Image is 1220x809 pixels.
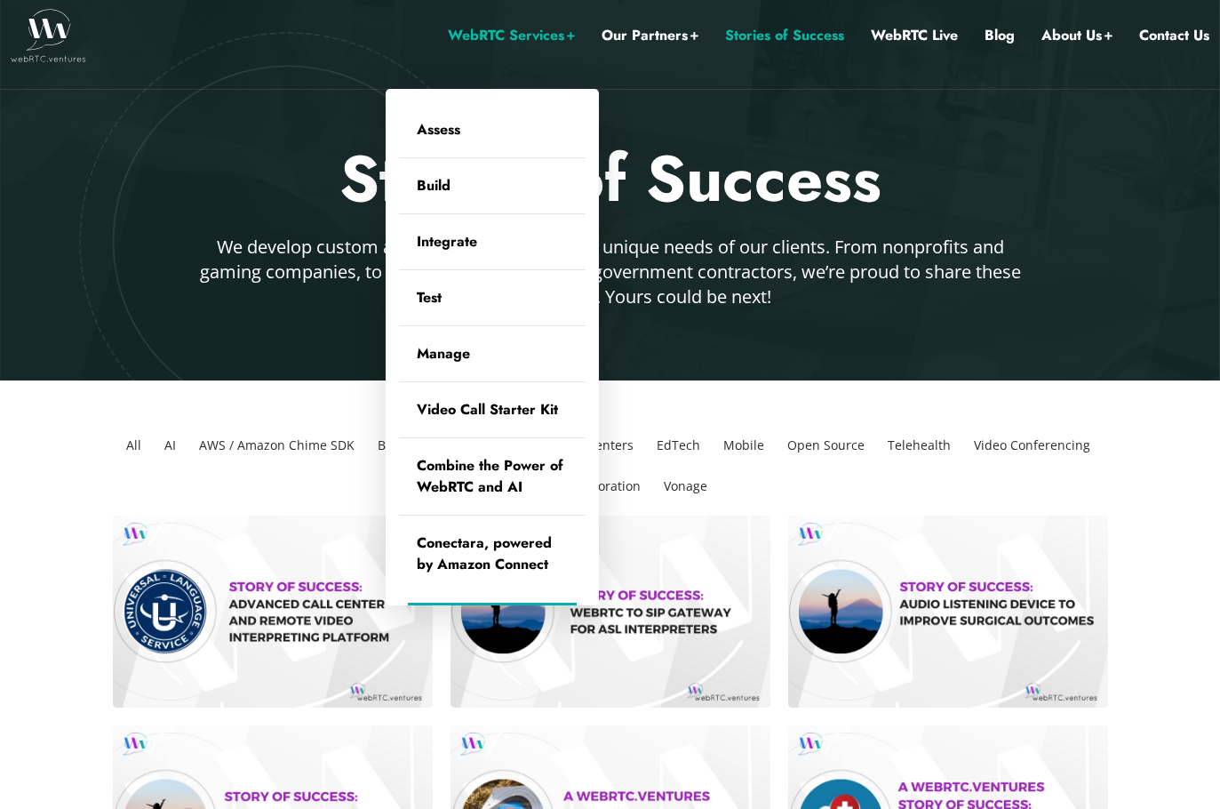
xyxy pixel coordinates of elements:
[192,425,362,466] li: AWS / Amazon Chime SDK
[780,425,872,466] li: Open Source
[657,466,714,507] li: Vonage
[881,425,958,466] li: Telehealth
[399,438,586,515] a: Combine the Power of WebRTC and AI
[602,24,698,47] a: Our Partners
[725,24,844,47] a: Stories of Success
[399,214,586,269] a: Integrate
[399,326,586,381] a: Manage
[716,425,771,466] li: Mobile
[967,425,1097,466] li: Video Conferencing
[399,270,586,325] a: Test
[985,24,1015,47] a: Blog
[399,516,586,592] a: Conectara, powered by Amazon Connect
[1041,24,1112,47] a: About Us
[399,102,586,157] a: Assess
[113,516,433,708] a: Story of Success Advanced Call Center and Remote Video Interpreting Platform
[399,158,586,213] a: Build
[157,425,183,466] li: AI
[11,9,86,62] img: WebRTC.ventures
[371,425,463,466] li: Broadcasting
[7,26,277,163] iframe: profile
[650,425,707,466] li: EdTech
[195,235,1026,309] p: We develop custom applications that meet the unique needs of our clients. From nonprofits and gam...
[91,138,1130,221] h2: Stories of Success
[448,24,575,47] a: WebRTC Services
[399,382,586,437] a: Video Call Starter Kit
[119,425,148,466] li: All
[871,24,958,47] a: WebRTC Live
[1139,24,1209,47] a: Contact Us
